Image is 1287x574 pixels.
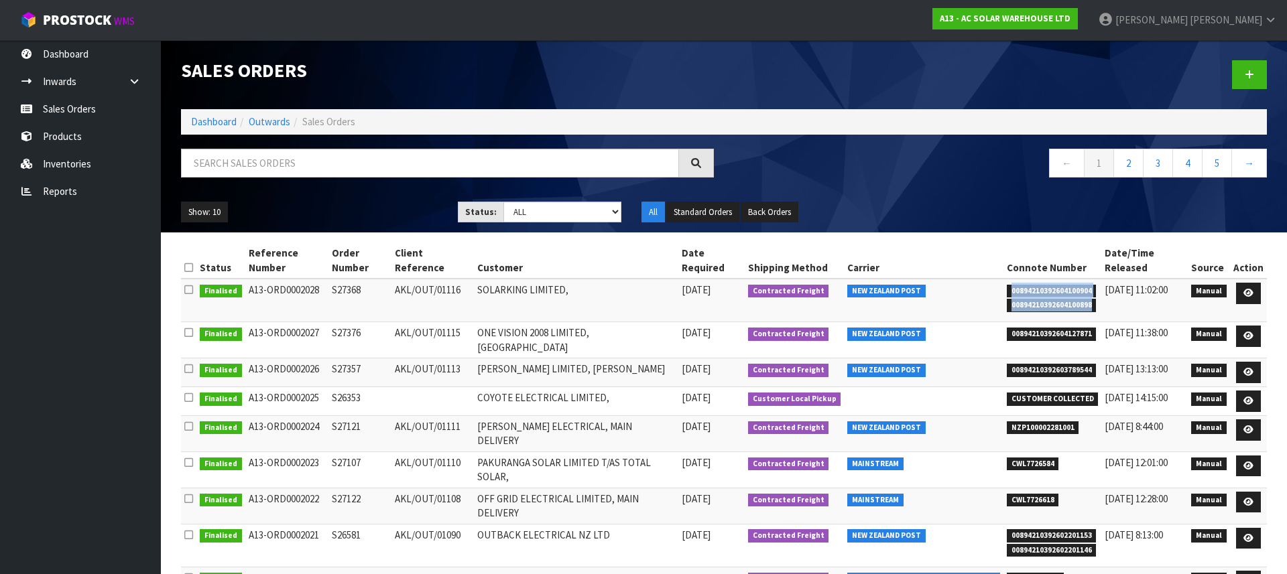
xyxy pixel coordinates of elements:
[328,279,392,322] td: S27368
[245,416,328,452] td: A13-ORD0002024
[1105,528,1163,541] span: [DATE] 8:13:00
[1049,149,1085,177] a: ←
[682,362,711,375] span: [DATE]
[114,15,135,27] small: WMS
[748,421,829,435] span: Contracted Freight
[1231,149,1267,177] a: →
[682,326,711,339] span: [DATE]
[682,283,711,296] span: [DATE]
[474,279,678,322] td: SOLARKING LIMITED,
[1105,456,1168,469] span: [DATE] 12:01:00
[1172,149,1203,177] a: 4
[391,322,473,358] td: AKL/OUT/01115
[391,451,473,488] td: AKL/OUT/01110
[328,451,392,488] td: S27107
[1191,421,1227,435] span: Manual
[748,364,829,377] span: Contracted Freight
[844,242,1003,279] th: Carrier
[245,488,328,524] td: A13-ORD0002022
[1007,299,1097,312] span: 00894210392604100898
[474,524,678,567] td: OUTBACK ELECTRICAL NZ LTD
[391,279,473,322] td: AKL/OUT/01116
[847,494,904,507] span: MAINSTREAM
[245,242,328,279] th: Reference Number
[328,416,392,452] td: S27121
[682,391,711,404] span: [DATE]
[1084,149,1114,177] a: 1
[847,328,926,341] span: NEW ZEALAND POST
[474,358,678,387] td: [PERSON_NAME] LIMITED, [PERSON_NAME]
[200,364,242,377] span: Finalised
[328,524,392,567] td: S26581
[465,206,497,218] strong: Status:
[1143,149,1173,177] a: 3
[474,451,678,488] td: PAKURANGA SOLAR LIMITED T/AS TOTAL SOLAR,
[328,358,392,387] td: S27357
[181,149,679,177] input: Search sales orders
[196,242,245,279] th: Status
[302,115,355,128] span: Sales Orders
[847,529,926,543] span: NEW ZEALAND POST
[1191,457,1227,471] span: Manual
[1007,544,1097,557] span: 00894210392602201146
[666,202,739,223] button: Standard Orders
[1007,529,1097,543] span: 00894210392602201153
[748,494,829,507] span: Contracted Freight
[1101,242,1188,279] th: Date/Time Released
[741,202,798,223] button: Back Orders
[181,202,228,223] button: Show: 10
[1105,391,1168,404] span: [DATE] 14:15:00
[245,451,328,488] td: A13-ORD0002023
[1191,285,1227,298] span: Manual
[43,11,111,29] span: ProStock
[200,392,242,406] span: Finalised
[200,285,242,298] span: Finalised
[391,358,473,387] td: AKL/OUT/01113
[249,115,290,128] a: Outwards
[245,322,328,358] td: A13-ORD0002027
[391,488,473,524] td: AKL/OUT/01108
[1105,420,1163,433] span: [DATE] 8:44:00
[245,279,328,322] td: A13-ORD0002028
[245,387,328,416] td: A13-ORD0002025
[847,364,926,377] span: NEW ZEALAND POST
[200,494,242,507] span: Finalised
[678,242,745,279] th: Date Required
[328,488,392,524] td: S27122
[1105,283,1168,296] span: [DATE] 11:02:00
[200,529,242,543] span: Finalised
[1191,392,1227,406] span: Manual
[1188,242,1230,279] th: Source
[1007,457,1059,471] span: CWL7726584
[1007,285,1097,298] span: 00894210392604100904
[745,242,845,279] th: Shipping Method
[328,242,392,279] th: Order Number
[391,524,473,567] td: AKL/OUT/01090
[1115,13,1188,26] span: [PERSON_NAME]
[391,416,473,452] td: AKL/OUT/01111
[1003,242,1102,279] th: Connote Number
[191,115,237,128] a: Dashboard
[847,285,926,298] span: NEW ZEALAND POST
[200,457,242,471] span: Finalised
[1105,362,1168,375] span: [DATE] 13:13:00
[1230,242,1267,279] th: Action
[1191,494,1227,507] span: Manual
[1007,364,1097,377] span: 00894210392603789544
[682,528,711,541] span: [DATE]
[1105,326,1168,339] span: [DATE] 11:38:00
[847,457,904,471] span: MAINSTREAM
[391,242,473,279] th: Client Reference
[328,322,392,358] td: S27376
[245,524,328,567] td: A13-ORD0002021
[734,149,1267,182] nav: Page navigation
[1007,392,1099,406] span: CUSTOMER COLLECTED
[1191,328,1227,341] span: Manual
[1007,328,1097,341] span: 00894210392604127871
[748,285,829,298] span: Contracted Freight
[748,328,829,341] span: Contracted Freight
[1007,494,1059,507] span: CWL7726618
[474,322,678,358] td: ONE VISION 2008 LIMITED, [GEOGRAPHIC_DATA]
[1191,529,1227,543] span: Manual
[748,529,829,543] span: Contracted Freight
